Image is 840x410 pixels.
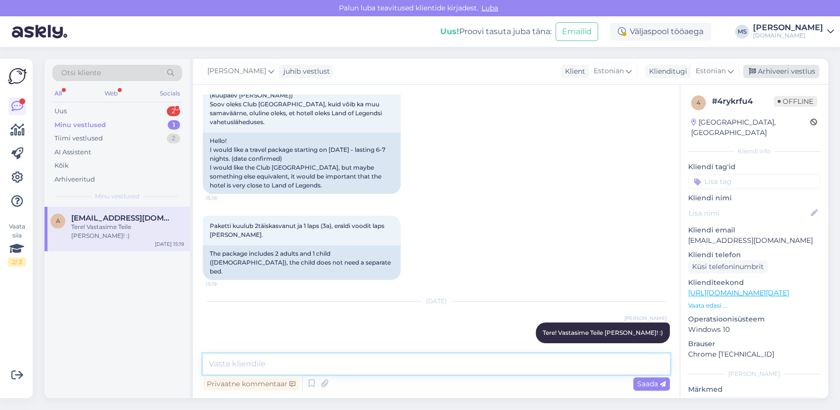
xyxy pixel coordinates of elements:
[71,214,174,223] span: anetteraig@gmail.com
[688,384,820,395] p: Märkmed
[624,315,667,322] span: [PERSON_NAME]
[594,66,624,77] span: Estonian
[52,87,64,100] div: All
[167,106,180,116] div: 2
[688,339,820,349] p: Brauser
[556,22,598,41] button: Emailid
[688,288,789,297] a: [URL][DOMAIN_NAME][DATE]
[61,68,101,78] span: Otsi kliente
[753,32,823,40] div: [DOMAIN_NAME]
[167,134,180,143] div: 2
[280,66,330,77] div: juhib vestlust
[688,193,820,203] p: Kliendi nimi
[688,162,820,172] p: Kliendi tag'id
[753,24,823,32] div: [PERSON_NAME]
[155,240,184,248] div: [DATE] 15:19
[54,147,91,157] div: AI Assistent
[637,379,666,388] span: Saada
[158,87,182,100] div: Socials
[696,66,726,77] span: Estonian
[688,324,820,335] p: Windows 10
[688,301,820,310] p: Vaata edasi ...
[8,222,26,267] div: Vaata siia
[54,161,69,171] div: Kõik
[71,223,184,240] div: Tere! Vastasime Teile [PERSON_NAME]! :)
[743,65,819,78] div: Arhiveeri vestlus
[712,95,774,107] div: # 4rykrfu4
[610,23,711,41] div: Väljaspool tööaega
[168,120,180,130] div: 1
[543,329,663,336] span: Tere! Vastasime Teile [PERSON_NAME]! :)
[54,175,95,184] div: Arhiveeritud
[207,66,266,77] span: [PERSON_NAME]
[688,235,820,246] p: [EMAIL_ADDRESS][DOMAIN_NAME]
[688,225,820,235] p: Kliendi email
[203,377,299,391] div: Privaatne kommentaar
[689,208,809,219] input: Lisa nimi
[774,96,817,107] span: Offline
[688,250,820,260] p: Kliendi telefon
[203,245,401,280] div: The package includes 2 adults and 1 child ([DEMOGRAPHIC_DATA]), the child does not need a separat...
[440,27,459,36] b: Uus!
[203,297,670,306] div: [DATE]
[691,117,810,138] div: [GEOGRAPHIC_DATA], [GEOGRAPHIC_DATA]
[735,25,749,39] div: MS
[8,258,26,267] div: 2 / 3
[203,133,401,194] div: Hello! I would like a travel package starting on [DATE] - lasting 6-7 nights. (date confirmed) I ...
[688,147,820,156] div: Kliendi info
[630,344,667,351] span: 7:57
[688,314,820,324] p: Operatsioonisüsteem
[688,369,820,378] div: [PERSON_NAME]
[206,280,243,288] span: 15:19
[561,66,585,77] div: Klient
[688,174,820,189] input: Lisa tag
[56,217,60,225] span: a
[206,194,243,202] span: 15:18
[645,66,687,77] div: Klienditugi
[697,99,700,106] span: 4
[440,26,552,38] div: Proovi tasuta juba täna:
[210,222,386,238] span: Paketti kuulub 2täiskasvanut ja 1 laps (3a), eraldi voodit laps [PERSON_NAME].
[95,192,140,201] span: Minu vestlused
[688,260,768,273] div: Küsi telefoninumbrit
[8,67,27,86] img: Askly Logo
[478,3,501,12] span: Luba
[753,24,834,40] a: [PERSON_NAME][DOMAIN_NAME]
[688,349,820,360] p: Chrome [TECHNICAL_ID]
[54,120,106,130] div: Minu vestlused
[54,134,103,143] div: Tiimi vestlused
[102,87,120,100] div: Web
[688,277,820,288] p: Klienditeekond
[54,106,67,116] div: Uus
